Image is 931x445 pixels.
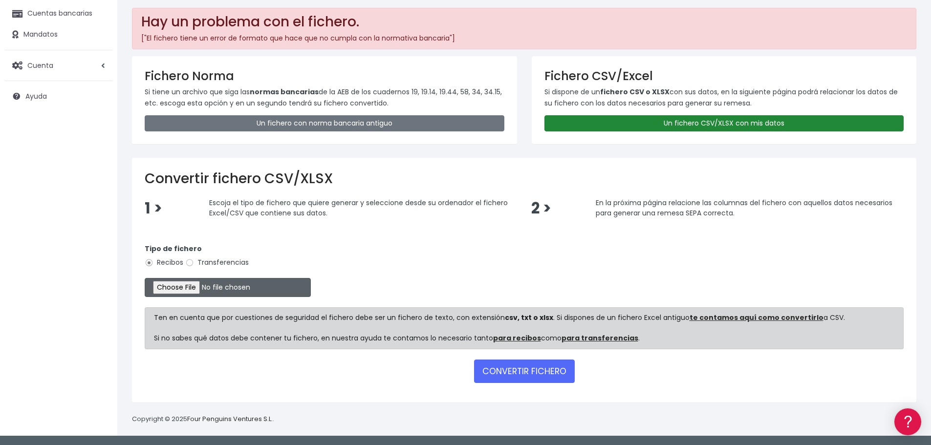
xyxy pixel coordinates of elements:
strong: csv, txt o xlsx [505,313,553,322]
span: En la próxima página relacione las columnas del fichero con aquellos datos necesarios para genera... [596,197,892,218]
p: Si dispone de un con sus datos, en la siguiente página podrá relacionar los datos de su fichero c... [544,86,904,108]
div: Programadores [10,234,186,244]
label: Recibos [145,257,183,268]
p: Copyright © 2025 . [132,414,274,424]
div: Ten en cuenta que por cuestiones de seguridad el fichero debe ser un fichero de texto, con extens... [145,307,904,349]
a: te contamos aquí como convertirlo [690,313,823,322]
div: Información general [10,68,186,77]
div: ["El fichero tiene un error de formato que hace que no cumpla con la normativa bancaria"] [132,8,916,49]
button: Contáctanos [10,261,186,278]
a: API [10,250,186,265]
span: 2 > [531,198,551,219]
button: CONVERTIR FICHERO [474,360,575,383]
a: Formatos [10,124,186,139]
p: Si tiene un archivo que siga las de la AEB de los cuadernos 19, 19.14, 19.44, 58, 34, 34.15, etc.... [145,86,504,108]
a: Un fichero con norma bancaria antiguo [145,115,504,131]
a: General [10,210,186,225]
strong: fichero CSV o XLSX [600,87,670,97]
div: Convertir ficheros [10,108,186,117]
span: 1 > [145,198,162,219]
a: Cuenta [5,55,112,76]
label: Transferencias [185,257,249,268]
a: Cuentas bancarias [5,3,112,24]
strong: Tipo de fichero [145,244,202,254]
span: Cuenta [27,60,53,70]
a: Mandatos [5,24,112,45]
div: Facturación [10,194,186,203]
a: para recibos [493,333,541,343]
span: Escoja el tipo de fichero que quiere generar y seleccione desde su ordenador el fichero Excel/CSV... [209,197,508,218]
a: Four Penguins Ventures S.L. [187,414,273,424]
a: Videotutoriales [10,154,186,169]
a: Información general [10,83,186,98]
a: Un fichero CSV/XLSX con mis datos [544,115,904,131]
h3: Fichero CSV/Excel [544,69,904,83]
h2: Hay un problema con el fichero. [141,14,908,30]
h2: Convertir fichero CSV/XLSX [145,170,904,187]
a: POWERED BY ENCHANT [134,281,188,291]
h3: Fichero Norma [145,69,504,83]
strong: normas bancarias [250,87,319,97]
a: Ayuda [5,86,112,106]
a: para transferencias [562,333,638,343]
a: Problemas habituales [10,139,186,154]
span: Ayuda [25,91,47,101]
a: Perfiles de empresas [10,169,186,184]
